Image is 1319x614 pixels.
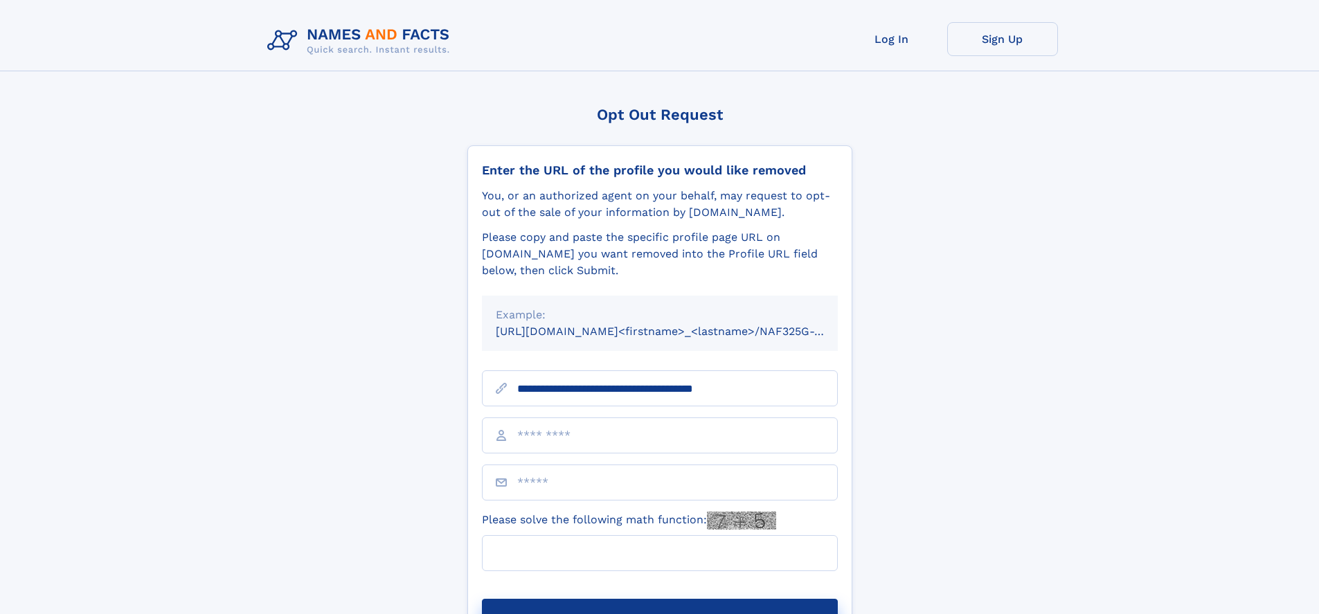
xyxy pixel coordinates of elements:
label: Please solve the following math function: [482,512,776,530]
div: Please copy and paste the specific profile page URL on [DOMAIN_NAME] you want removed into the Pr... [482,229,838,279]
a: Log In [836,22,947,56]
small: [URL][DOMAIN_NAME]<firstname>_<lastname>/NAF325G-xxxxxxxx [496,325,864,338]
div: Opt Out Request [467,106,852,123]
div: You, or an authorized agent on your behalf, may request to opt-out of the sale of your informatio... [482,188,838,221]
div: Enter the URL of the profile you would like removed [482,163,838,178]
a: Sign Up [947,22,1058,56]
img: Logo Names and Facts [262,22,461,60]
div: Example: [496,307,824,323]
